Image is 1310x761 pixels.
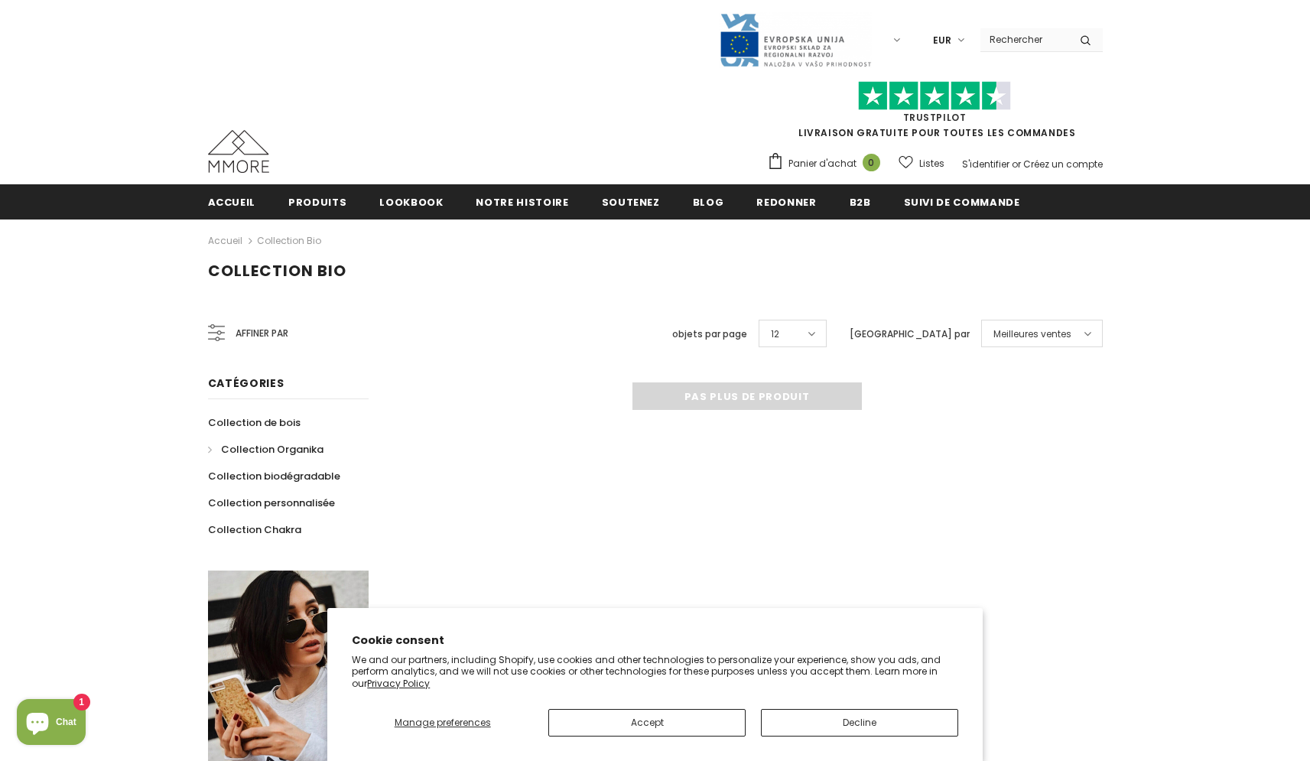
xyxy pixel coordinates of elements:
[850,184,871,219] a: B2B
[919,156,944,171] span: Listes
[719,12,872,68] img: Javni Razpis
[693,184,724,219] a: Blog
[208,130,269,173] img: Cas MMORE
[899,150,944,177] a: Listes
[208,195,256,210] span: Accueil
[208,516,301,543] a: Collection Chakra
[1012,158,1021,171] span: or
[367,677,430,690] a: Privacy Policy
[962,158,1009,171] a: S'identifier
[208,260,346,281] span: Collection Bio
[1023,158,1103,171] a: Créez un compte
[208,489,335,516] a: Collection personnalisée
[352,654,958,690] p: We and our partners, including Shopify, use cookies and other technologies to personalize your ex...
[12,699,90,749] inbox-online-store-chat: Shopify online store chat
[771,327,779,342] span: 12
[672,327,747,342] label: objets par page
[858,81,1011,111] img: Faites confiance aux étoiles pilotes
[208,436,323,463] a: Collection Organika
[767,88,1103,139] span: LIVRAISON GRATUITE POUR TOUTES LES COMMANDES
[904,195,1020,210] span: Suivi de commande
[548,709,746,737] button: Accept
[208,232,242,250] a: Accueil
[904,184,1020,219] a: Suivi de commande
[208,184,256,219] a: Accueil
[767,152,888,175] a: Panier d'achat 0
[933,33,951,48] span: EUR
[208,463,340,489] a: Collection biodégradable
[208,376,284,391] span: Catégories
[352,633,958,649] h2: Cookie consent
[395,716,491,729] span: Manage preferences
[288,184,346,219] a: Produits
[379,184,443,219] a: Lookbook
[863,154,880,171] span: 0
[208,469,340,483] span: Collection biodégradable
[208,496,335,510] span: Collection personnalisée
[236,325,288,342] span: Affiner par
[476,184,568,219] a: Notre histoire
[379,195,443,210] span: Lookbook
[850,327,970,342] label: [GEOGRAPHIC_DATA] par
[993,327,1071,342] span: Meilleures ventes
[903,111,967,124] a: TrustPilot
[208,409,301,436] a: Collection de bois
[208,415,301,430] span: Collection de bois
[352,709,533,737] button: Manage preferences
[693,195,724,210] span: Blog
[257,234,321,247] a: Collection Bio
[221,442,323,457] span: Collection Organika
[756,184,816,219] a: Redonner
[476,195,568,210] span: Notre histoire
[288,195,346,210] span: Produits
[756,195,816,210] span: Redonner
[788,156,857,171] span: Panier d'achat
[208,522,301,537] span: Collection Chakra
[761,709,958,737] button: Decline
[602,184,660,219] a: soutenez
[850,195,871,210] span: B2B
[719,33,872,46] a: Javni Razpis
[602,195,660,210] span: soutenez
[980,28,1068,50] input: Search Site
